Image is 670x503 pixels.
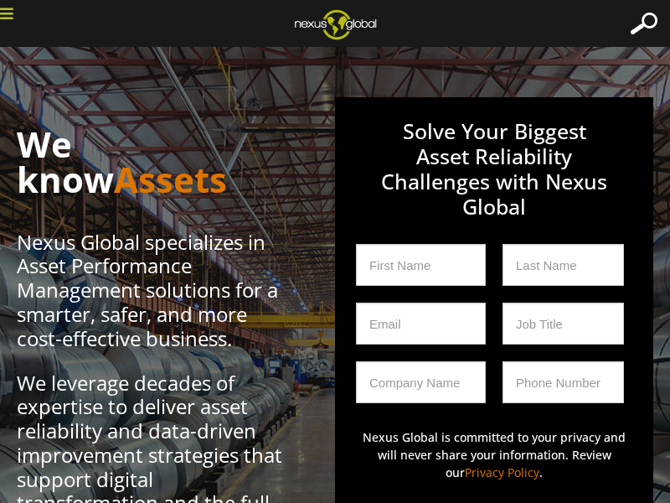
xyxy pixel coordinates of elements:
a: Privacy Policy [465,464,539,480]
input: Last Name [502,244,624,286]
span: Assets [114,155,227,203]
img: ng_logo_web [281,4,389,44]
input: Phone Number [502,361,624,403]
p: Nexus Global specializes in Asset Performance Management solutions for a smarter, safer, and more... [17,231,285,351]
input: Job Title [502,303,624,345]
input: Company Name [356,361,486,403]
input: First Name [356,244,486,286]
h3: Solve Your Biggest Asset Reliability Challenges with Nexus Global [356,118,632,244]
p: Nexus Global is committed to your privacy and will never share your information. Review our . [356,428,632,481]
input: Email [356,303,486,345]
h1: We know [17,127,285,197]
